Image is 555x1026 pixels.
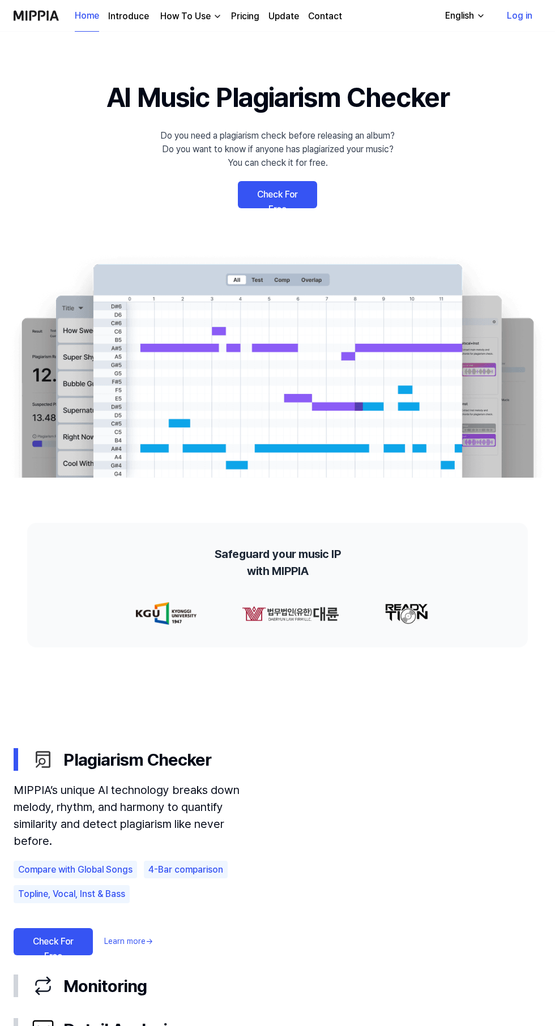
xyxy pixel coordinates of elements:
[240,602,338,625] img: partner-logo-1
[443,9,476,23] div: English
[213,12,222,21] img: down
[106,77,449,118] h1: AI Music Plagiarism Checker
[32,973,541,999] div: Monitoring
[231,10,259,23] a: Pricing
[14,738,541,782] button: Plagiarism Checker
[14,964,541,1008] button: Monitoring
[14,885,130,903] div: Topline, Vocal, Inst & Bass
[158,10,213,23] div: How To Use
[134,602,195,625] img: partner-logo-0
[436,5,492,27] button: English
[383,602,427,625] img: partner-logo-2
[215,546,341,579] h2: Safeguard your music IP with MIPPIA
[144,861,228,879] div: 4-Bar comparison
[158,10,222,23] button: How To Use
[308,10,342,23] a: Contact
[108,10,149,23] a: Introduce
[160,129,395,170] div: Do you need a plagiarism check before releasing an album? Do you want to know if anyone has plagi...
[104,935,153,947] a: Learn more→
[14,782,247,849] div: MIPPIA’s unique AI technology breaks down melody, rhythm, and harmony to quantify similarity and ...
[75,1,99,32] a: Home
[14,782,541,964] div: Plagiarism Checker
[14,928,93,955] a: Check For Free
[14,861,137,879] div: Compare with Global Songs
[268,10,299,23] a: Update
[32,747,541,772] div: Plagiarism Checker
[238,181,317,208] a: Check For Free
